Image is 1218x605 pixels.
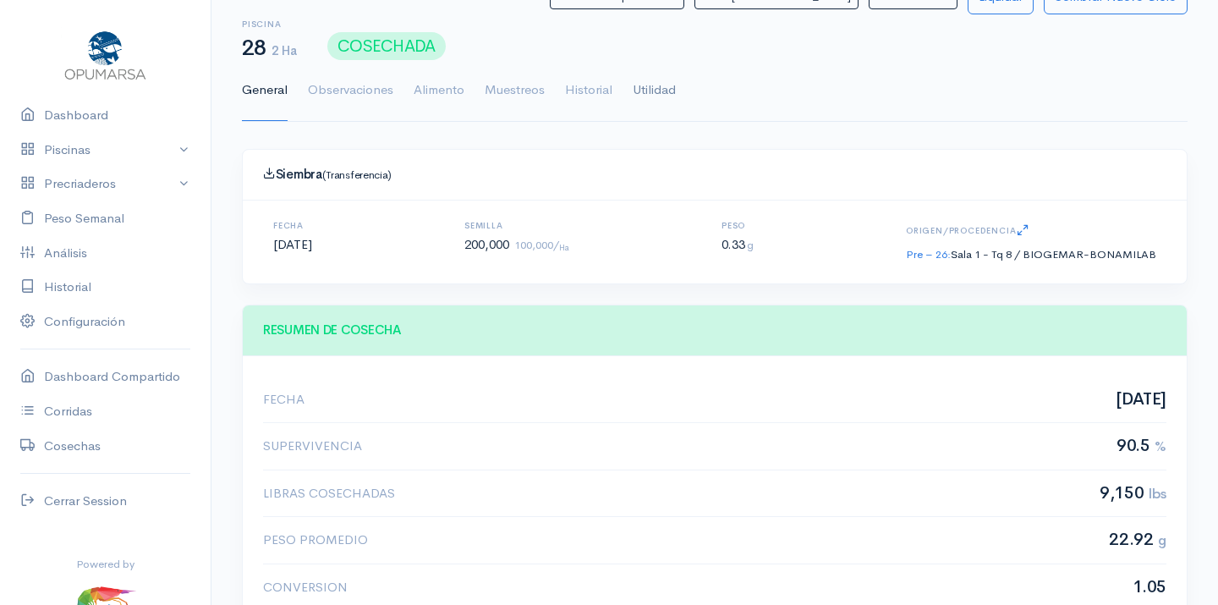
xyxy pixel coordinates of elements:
span: 9,150 [1100,484,1166,503]
span: lbs [1149,485,1166,503]
div: 0.33 [701,221,774,263]
span: Sala 1 - Tq 8 / BIOGEMAR-BONAMILAB [951,247,1156,261]
h1: 28 [242,36,297,61]
span: COSECHADA [327,32,446,60]
span: g [1158,531,1166,549]
span: 2 Ha [272,42,297,58]
sub: Ha [559,243,569,253]
h4: RESUMEN DE COSECHA [263,323,1166,338]
span: Supervivencia [263,437,362,456]
img: Opumarsa [61,27,150,81]
h4: Siembra [263,167,1166,182]
span: Conversion [263,578,348,597]
small: (Transferencia) [322,168,392,182]
a: Pre – 26: [906,247,951,261]
h6: Fecha [273,221,312,230]
a: Observaciones [308,60,393,121]
small: 100,000/ [514,238,569,252]
a: Muestreos [485,60,545,121]
h6: Peso [721,221,754,230]
span: Peso promedio [263,531,368,550]
span: Fecha [263,390,304,410]
span: 1.05 [1133,578,1166,597]
span: 22.92 [1109,531,1166,549]
a: General [242,60,288,121]
span: 90.5 [1116,437,1166,455]
a: Historial [565,60,612,121]
h6: Piscina [242,19,297,29]
span: Libras cosechadas [263,484,395,503]
h6: Semilla [464,221,569,230]
a: Alimento [414,60,464,121]
h6: Origen/Procedencia [906,221,1156,242]
span: g [747,239,754,252]
div: [DATE] [253,221,332,263]
span: % [1155,437,1166,455]
span: [DATE] [1116,390,1166,409]
a: Utilidad [633,60,676,121]
div: 200,000 [444,221,590,263]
